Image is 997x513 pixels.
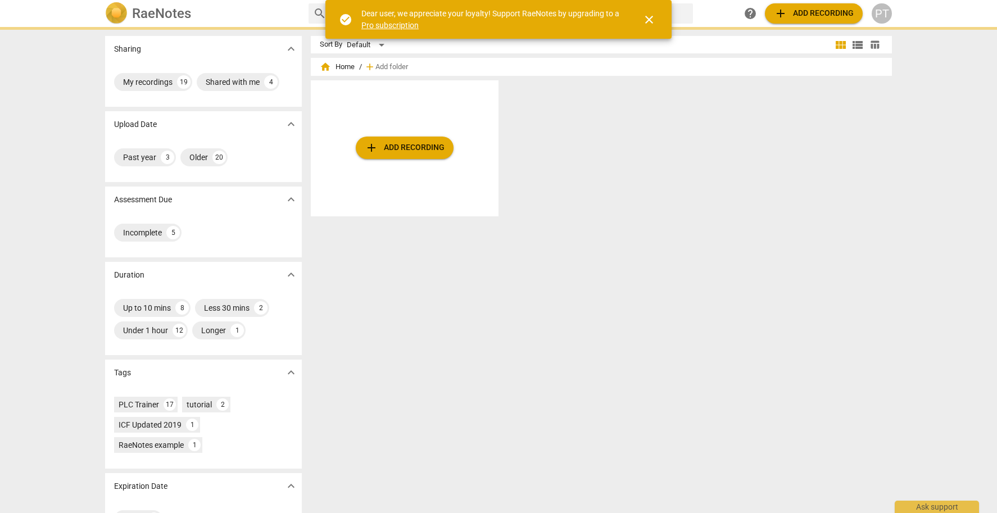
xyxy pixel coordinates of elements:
span: Add folder [375,63,408,71]
span: check_circle [339,13,352,26]
span: close [642,13,656,26]
div: Up to 10 mins [123,302,171,314]
span: add [364,61,375,72]
button: PT [872,3,892,24]
div: 1 [230,324,244,337]
span: help [744,7,757,20]
span: expand_more [284,193,298,206]
div: 4 [264,75,278,89]
button: List view [849,37,866,53]
div: RaeNotes example [119,439,184,451]
div: Older [189,152,208,163]
div: 3 [161,151,174,164]
button: Show more [283,191,300,208]
button: Show more [283,266,300,283]
div: tutorial [187,399,212,410]
div: 19 [177,75,191,89]
div: 17 [164,398,176,411]
a: LogoRaeNotes [105,2,300,25]
span: search [313,7,327,20]
div: 20 [212,151,226,164]
h2: RaeNotes [132,6,191,21]
button: Close [636,6,663,33]
div: My recordings [123,76,173,88]
div: Past year [123,152,156,163]
div: Sort By [320,40,342,49]
div: Default [347,36,388,54]
a: Pro subscription [361,21,419,30]
div: 1 [186,419,198,431]
button: Upload [765,3,863,24]
span: add [774,7,787,20]
span: Home [320,61,355,72]
div: Longer [201,325,226,336]
span: add [365,141,378,155]
span: / [359,63,362,71]
span: expand_more [284,42,298,56]
span: home [320,61,331,72]
div: PLC Trainer [119,399,159,410]
p: Expiration Date [114,480,167,492]
span: expand_more [284,117,298,131]
span: expand_more [284,268,298,282]
div: 1 [188,439,201,451]
span: expand_more [284,366,298,379]
span: table_chart [869,39,880,50]
div: Less 30 mins [204,302,250,314]
span: Add recording [365,141,445,155]
span: view_list [851,38,864,52]
div: Shared with me [206,76,260,88]
p: Tags [114,367,131,379]
span: expand_more [284,479,298,493]
div: 8 [175,301,189,315]
div: 5 [166,226,180,239]
div: 12 [173,324,186,337]
div: Incomplete [123,227,162,238]
p: Sharing [114,43,141,55]
button: Show more [283,364,300,381]
div: ICF Updated 2019 [119,419,182,430]
div: Dear user, we appreciate your loyalty! Support RaeNotes by upgrading to a [361,8,622,31]
div: 2 [254,301,268,315]
div: Ask support [895,501,979,513]
span: view_module [834,38,848,52]
button: Table view [866,37,883,53]
p: Assessment Due [114,194,172,206]
img: Logo [105,2,128,25]
a: Help [740,3,760,24]
div: Under 1 hour [123,325,168,336]
span: Add recording [774,7,854,20]
button: Show more [283,478,300,494]
p: Upload Date [114,119,157,130]
button: Show more [283,116,300,133]
button: Show more [283,40,300,57]
button: Upload [356,137,454,159]
div: 2 [216,398,229,411]
button: Tile view [832,37,849,53]
p: Duration [114,269,144,281]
